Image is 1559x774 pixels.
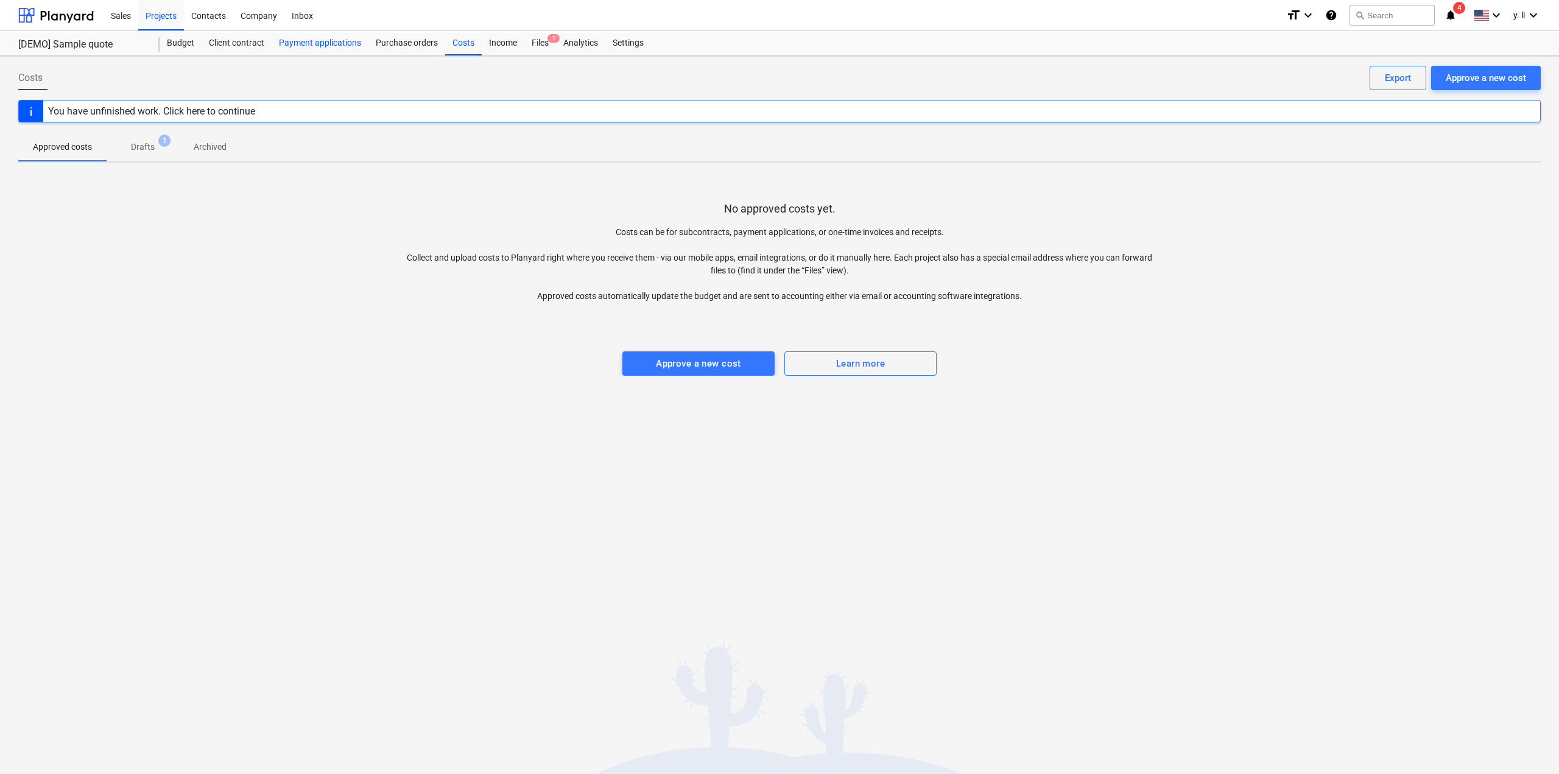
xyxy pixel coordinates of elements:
a: Settings [605,31,651,55]
div: Files [524,31,556,55]
p: Costs can be for subcontracts, payment applications, or one-time invoices and receipts. Collect a... [399,226,1160,303]
a: Budget [160,31,202,55]
div: [DEMO] Sample quote [18,38,145,51]
i: keyboard_arrow_down [1526,8,1541,23]
button: Approve a new cost [1431,66,1541,90]
a: Income [482,31,524,55]
p: Approved costs [33,141,92,153]
span: 1 [158,135,171,147]
p: No approved costs yet. [724,202,836,216]
a: Costs [445,31,482,55]
div: You have unfinished work. Click here to continue [48,105,255,117]
a: Analytics [556,31,605,55]
div: Export [1385,70,1411,86]
button: Approve a new cost [622,351,775,376]
a: Files1 [524,31,556,55]
a: Client contract [202,31,272,55]
a: Payment applications [272,31,368,55]
span: 4 [1453,2,1465,14]
iframe: Chat Widget [1498,716,1559,774]
span: y. li [1513,10,1525,20]
button: Search [1350,5,1435,26]
div: Approve a new cost [1446,70,1526,86]
i: Knowledge base [1325,8,1337,23]
span: search [1355,10,1365,20]
button: Export [1370,66,1426,90]
span: 1 [547,34,560,43]
button: Learn more [784,351,937,376]
i: notifications [1445,8,1457,23]
i: keyboard_arrow_down [1301,8,1315,23]
div: Approve a new cost [656,356,741,371]
p: Drafts [131,141,155,153]
i: format_size [1286,8,1301,23]
div: Learn more [836,356,885,371]
a: Purchase orders [368,31,445,55]
span: Costs [18,71,43,85]
p: Archived [194,141,227,153]
i: keyboard_arrow_down [1489,8,1504,23]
